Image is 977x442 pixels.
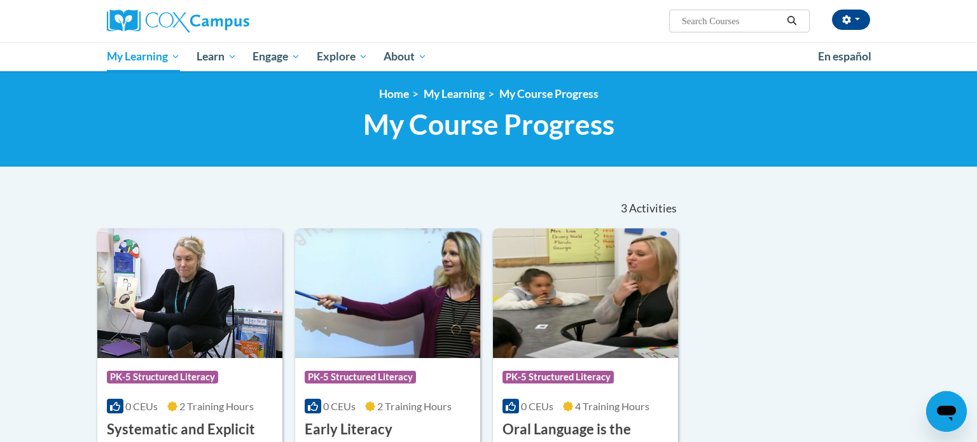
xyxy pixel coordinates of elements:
span: Engage [253,49,300,64]
span: PK-5 Structured Literacy [107,371,218,383]
a: My Course Progress [499,87,599,100]
h3: Early Literacy [305,420,392,439]
a: About [376,42,436,71]
button: Account Settings [832,10,870,30]
a: Cox Campus [107,10,349,32]
a: My Learning [424,87,485,100]
span: PK-5 Structured Literacy [502,371,614,383]
img: Course Logo [97,228,282,358]
a: Learn [188,42,245,71]
span: 0 CEUs [125,400,158,412]
a: Explore [308,42,376,71]
img: Cox Campus [107,10,249,32]
div: Main menu [88,42,889,71]
span: 2 Training Hours [179,400,254,412]
iframe: Button to launch messaging window [926,391,967,432]
span: My Course Progress [363,107,614,141]
span: 3 [621,202,627,216]
span: En español [818,50,871,63]
img: Course Logo [295,228,480,358]
span: My Learning [107,49,180,64]
span: 4 Training Hours [575,400,649,412]
a: En español [810,43,880,70]
span: 0 CEUs [521,400,553,412]
img: Course Logo [493,228,678,358]
a: Home [379,87,409,100]
span: About [384,49,427,64]
input: Search Courses [681,13,782,29]
a: My Learning [99,42,188,71]
span: Explore [317,49,368,64]
span: Learn [197,49,237,64]
button: Search [782,13,801,29]
span: 0 CEUs [323,400,356,412]
span: Activities [629,202,677,216]
span: 2 Training Hours [377,400,452,412]
span: PK-5 Structured Literacy [305,371,416,383]
a: Engage [244,42,308,71]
